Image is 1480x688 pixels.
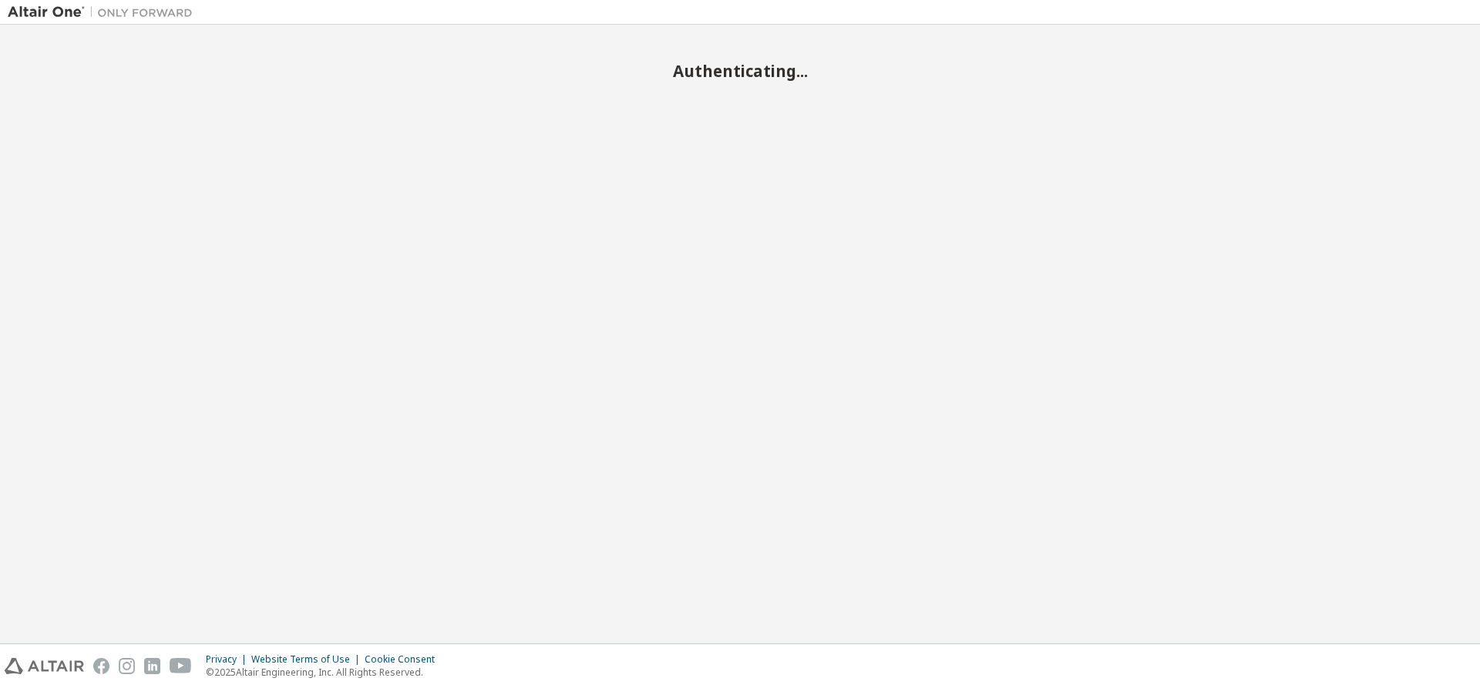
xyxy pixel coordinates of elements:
p: © 2025 Altair Engineering, Inc. All Rights Reserved. [206,666,444,679]
img: Altair One [8,5,200,20]
div: Cookie Consent [365,653,444,666]
img: facebook.svg [93,658,109,674]
img: youtube.svg [170,658,192,674]
img: instagram.svg [119,658,135,674]
div: Privacy [206,653,251,666]
img: linkedin.svg [144,658,160,674]
img: altair_logo.svg [5,658,84,674]
h2: Authenticating... [8,61,1472,81]
div: Website Terms of Use [251,653,365,666]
